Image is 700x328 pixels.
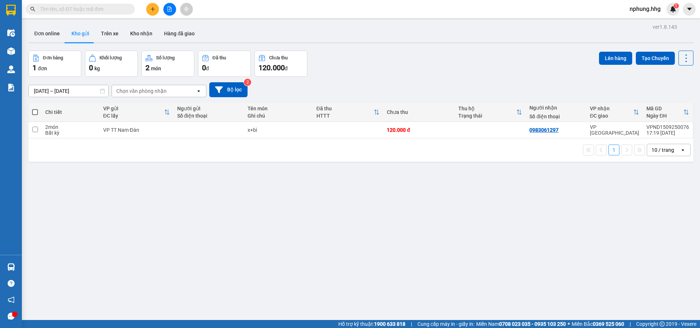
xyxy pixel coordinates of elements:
[630,320,631,328] span: |
[28,51,81,77] button: Đơn hàng1đơn
[163,3,176,16] button: file-add
[387,109,451,115] div: Chưa thu
[209,82,248,97] button: Bộ lọc
[248,113,309,119] div: Ghi chú
[244,79,251,86] sup: 2
[30,7,35,12] span: search
[599,52,632,65] button: Lên hàng
[43,55,63,60] div: Đơn hàng
[12,24,65,43] span: 42 [PERSON_NAME] - Vinh - [GEOGRAPHIC_DATA]
[7,29,15,37] img: warehouse-icon
[646,124,689,130] div: VPND1509250076
[202,63,206,72] span: 0
[45,130,96,136] div: Bất kỳ
[16,7,62,23] strong: HÃNG XE HẢI HOÀNG GIA
[590,106,633,111] div: VP nhận
[38,66,47,71] span: đơn
[6,5,16,16] img: logo-vxr
[158,25,201,42] button: Hàng đã giao
[95,25,124,42] button: Trên xe
[40,5,126,13] input: Tìm tên, số ĐT hoặc mã đơn
[458,106,517,111] div: Thu hộ
[455,103,526,122] th: Toggle SortBy
[116,87,167,95] div: Chọn văn phòng nhận
[100,103,174,122] th: Toggle SortBy
[653,23,677,31] div: ver 1.8.143
[196,88,202,94] svg: open
[184,7,189,12] span: aim
[45,124,96,130] div: 2 món
[100,55,122,60] div: Khối lượng
[316,106,374,111] div: Đã thu
[177,113,240,119] div: Số điện thoại
[652,146,674,154] div: 10 / trang
[7,84,15,91] img: solution-icon
[387,127,451,133] div: 120.000 đ
[103,127,170,133] div: VP TT Nam Đàn
[103,106,164,111] div: VP gửi
[411,320,412,328] span: |
[28,25,66,42] button: Đơn online
[66,25,95,42] button: Kho gửi
[646,106,683,111] div: Mã GD
[608,145,619,155] button: 1
[7,263,15,271] img: warehouse-icon
[248,106,309,111] div: Tên món
[670,6,676,12] img: icon-new-feature
[29,85,108,97] input: Select a date range.
[476,320,566,328] span: Miền Nam
[198,51,251,77] button: Đã thu0đ
[643,103,693,122] th: Toggle SortBy
[89,63,93,72] span: 0
[646,113,683,119] div: Ngày ĐH
[269,55,288,60] div: Chưa thu
[8,280,15,287] span: question-circle
[636,52,675,65] button: Tạo Chuyến
[458,113,517,119] div: Trạng thái
[32,63,36,72] span: 1
[338,320,405,328] span: Hỗ trợ kỹ thuật:
[124,25,158,42] button: Kho nhận
[686,6,693,12] span: caret-down
[180,3,193,16] button: aim
[248,127,309,133] div: x+bì
[150,7,155,12] span: plus
[568,323,570,325] span: ⚪️
[316,113,374,119] div: HTTT
[593,321,624,327] strong: 0369 525 060
[213,55,226,60] div: Đã thu
[45,109,96,115] div: Chi tiết
[8,296,15,303] span: notification
[85,51,138,77] button: Khối lượng0kg
[590,124,639,136] div: VP [GEOGRAPHIC_DATA]
[167,7,172,12] span: file-add
[156,55,175,60] div: Số lượng
[313,103,383,122] th: Toggle SortBy
[151,66,161,71] span: món
[7,47,15,55] img: warehouse-icon
[146,3,159,16] button: plus
[7,66,15,73] img: warehouse-icon
[529,127,559,133] div: 0983061297
[675,3,677,8] span: 1
[572,320,624,328] span: Miền Bắc
[258,63,285,72] span: 120.000
[103,113,164,119] div: ĐC lấy
[141,51,194,77] button: Số lượng2món
[529,105,582,111] div: Người nhận
[624,4,666,13] span: nphung.hhg
[646,130,689,136] div: 17:19 [DATE]
[94,66,100,71] span: kg
[374,321,405,327] strong: 1900 633 818
[499,321,566,327] strong: 0708 023 035 - 0935 103 250
[586,103,643,122] th: Toggle SortBy
[680,147,686,153] svg: open
[177,106,240,111] div: Người gửi
[206,66,209,71] span: đ
[683,3,696,16] button: caret-down
[21,53,58,69] strong: PHIẾU GỬI HÀNG
[285,66,288,71] span: đ
[8,313,15,320] span: message
[254,51,307,77] button: Chưa thu120.000đ
[145,63,149,72] span: 2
